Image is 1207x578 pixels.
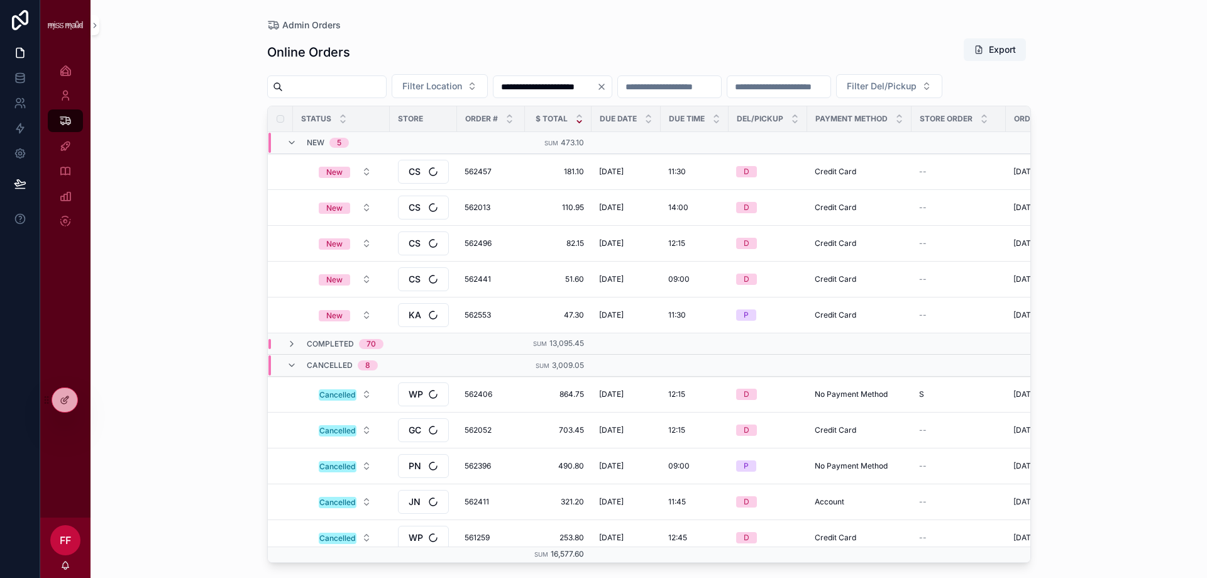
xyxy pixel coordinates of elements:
[1013,274,1093,284] a: [DATE] 1:34 pm
[536,114,568,124] span: $ Total
[465,461,517,471] a: 562396
[815,274,904,284] a: Credit Card
[919,389,998,399] a: S
[397,525,449,550] a: Select Button
[409,424,421,436] span: GC
[919,497,927,507] span: --
[815,238,856,248] span: Credit Card
[409,237,421,250] span: CS
[308,231,382,255] a: Select Button
[599,238,624,248] span: [DATE]
[267,19,341,31] a: Admin Orders
[409,165,421,178] span: CS
[398,490,449,514] button: Select Button
[1013,167,1069,177] span: [DATE] 2:34 pm
[919,274,998,284] a: --
[599,533,624,543] span: [DATE]
[532,389,584,399] span: 864.75
[736,166,800,177] a: D
[668,389,721,399] a: 12:15
[326,310,343,321] div: New
[40,50,91,249] div: scrollable content
[409,531,423,544] span: WP
[409,388,423,401] span: WP
[599,203,653,213] a: [DATE]
[815,389,888,399] span: No Payment Method
[465,203,517,213] a: 562013
[599,533,653,543] a: [DATE]
[815,167,904,177] a: Credit Card
[736,389,800,400] a: D
[465,533,517,543] a: 561259
[409,273,421,286] span: CS
[365,360,370,370] div: 8
[465,238,517,248] span: 562496
[308,526,382,550] a: Select Button
[599,203,624,213] span: [DATE]
[668,389,685,399] span: 12:15
[744,238,749,249] div: D
[326,274,343,286] div: New
[319,533,355,544] div: Cancelled
[919,425,998,435] a: --
[397,489,449,514] a: Select Button
[668,238,721,248] a: 12:15
[668,425,685,435] span: 12:15
[736,309,800,321] a: P
[561,138,584,147] span: 473.10
[532,310,584,320] a: 47.30
[599,310,624,320] span: [DATE]
[668,497,721,507] a: 11:45
[308,418,382,442] a: Select Button
[319,461,355,472] div: Cancelled
[534,551,548,558] small: Sum
[736,532,800,543] a: D
[919,497,998,507] a: --
[815,425,856,435] span: Credit Card
[267,43,350,61] h1: Online Orders
[744,274,749,285] div: D
[1013,274,1067,284] span: [DATE] 1:34 pm
[599,497,624,507] span: [DATE]
[1013,310,1093,320] a: [DATE] 5:00 pm
[668,310,686,320] span: 11:30
[599,497,653,507] a: [DATE]
[815,114,888,124] span: Payment Method
[668,425,721,435] a: 12:15
[1013,203,1069,213] span: [DATE] 9:42 am
[319,497,355,508] div: Cancelled
[549,338,584,348] span: 13,095.45
[60,533,71,548] span: FF
[532,167,584,177] a: 181.10
[536,362,549,369] small: Sum
[397,418,449,443] a: Select Button
[597,82,612,92] button: Clear
[552,360,584,370] span: 3,009.05
[1014,114,1072,124] span: Order Placed
[465,497,517,507] a: 562411
[815,533,856,543] span: Credit Card
[398,114,423,124] span: Store
[744,202,749,213] div: D
[919,425,927,435] span: --
[669,114,705,124] span: Due Time
[409,496,421,508] span: JN
[599,274,624,284] span: [DATE]
[736,238,800,249] a: D
[1013,497,1072,507] span: [DATE] 10:54 am
[815,497,904,507] a: Account
[1013,533,1071,543] span: [DATE] 11:30 am
[668,203,688,213] span: 14:00
[668,461,721,471] a: 09:00
[326,203,343,214] div: New
[551,549,584,559] span: 16,577.60
[309,160,382,183] button: Select Button
[465,167,517,177] span: 562457
[465,389,517,399] a: 562406
[919,461,998,471] a: --
[398,267,449,291] button: Select Button
[600,114,637,124] span: Due Date
[309,419,382,442] button: Select Button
